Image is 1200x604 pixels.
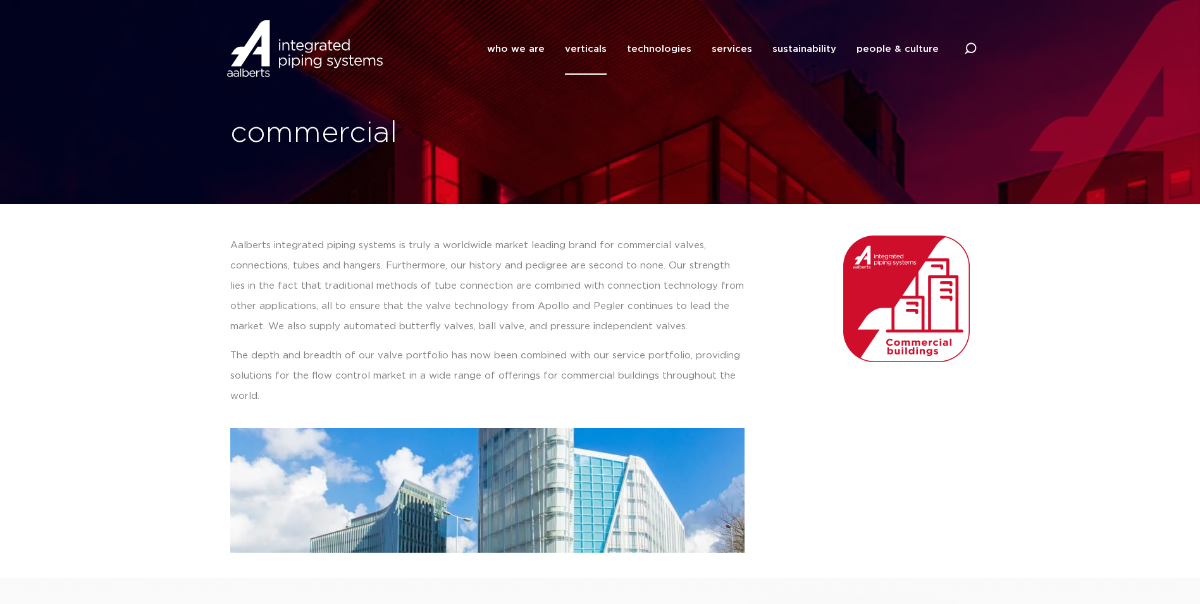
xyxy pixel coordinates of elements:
a: technologies [627,23,691,75]
a: people & culture [857,23,939,75]
h1: commercial [230,113,594,154]
a: verticals [565,23,607,75]
img: Aalberts_IPS_icon_commercial_buildings_rgb [843,236,970,362]
p: Aalberts integrated piping systems is truly a worldwide market leading brand for commercial valve... [230,236,745,337]
a: who we are [487,23,545,75]
p: The depth and breadth of our valve portfolio has now been combined with our service portfolio, pr... [230,346,745,406]
a: services [712,23,752,75]
a: sustainability [772,23,836,75]
nav: Menu [487,23,939,75]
